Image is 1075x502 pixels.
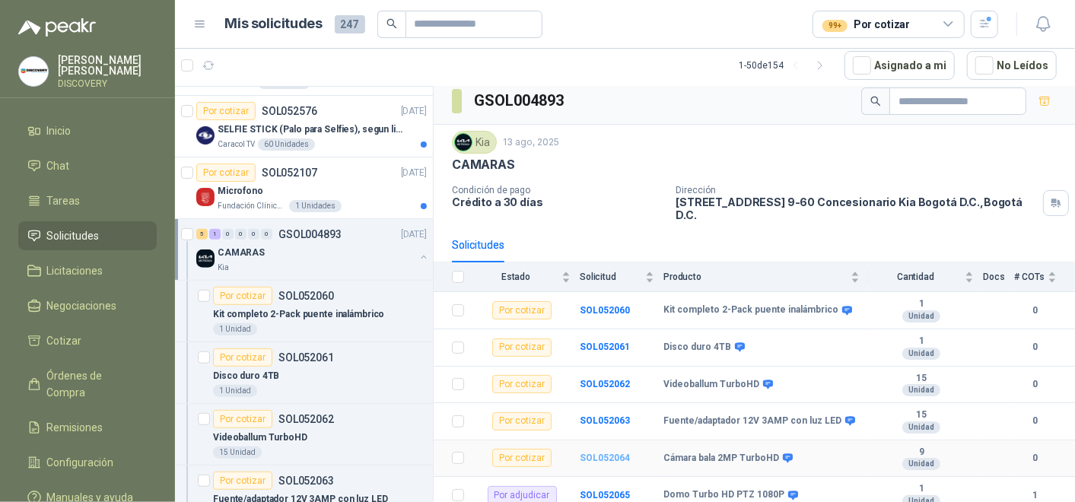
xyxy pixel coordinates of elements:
[869,335,974,348] b: 1
[492,412,552,431] div: Por cotizar
[213,348,272,367] div: Por cotizar
[262,167,317,178] p: SOL052107
[261,229,272,240] div: 0
[196,102,256,120] div: Por cotizar
[47,157,70,174] span: Chat
[18,326,157,355] a: Cotizar
[663,262,869,292] th: Producto
[1014,340,1057,354] b: 0
[492,449,552,467] div: Por cotizar
[218,200,286,212] p: Fundación Clínica Shaio
[175,342,433,404] a: Por cotizarSOL052061Disco duro 4TB1 Unidad
[452,237,504,253] div: Solicitudes
[474,89,566,113] h3: GSOL004893
[580,272,642,282] span: Solicitud
[452,157,515,173] p: CAMARAS
[1014,377,1057,392] b: 0
[580,379,630,389] b: SOL052062
[278,229,342,240] p: GSOL004893
[213,446,262,459] div: 15 Unidad
[18,291,157,320] a: Negociaciones
[47,367,142,401] span: Órdenes de Compra
[1014,414,1057,428] b: 0
[278,475,334,486] p: SOL052063
[902,421,940,434] div: Unidad
[1014,262,1075,292] th: # COTs
[289,200,342,212] div: 1 Unidades
[18,221,157,250] a: Solicitudes
[225,13,323,35] h1: Mis solicitudes
[870,96,881,106] span: search
[401,166,427,180] p: [DATE]
[18,448,157,477] a: Configuración
[580,490,630,500] b: SOL052065
[209,229,221,240] div: 1
[822,20,848,32] div: 99+
[401,104,427,119] p: [DATE]
[222,229,234,240] div: 0
[739,53,832,78] div: 1 - 50 de 154
[902,384,940,396] div: Unidad
[335,15,365,33] span: 247
[278,352,334,363] p: SOL052061
[175,157,433,219] a: Por cotizarSOL052107[DATE] Company LogoMicrofonoFundación Clínica Shaio1 Unidades
[248,229,259,240] div: 0
[213,369,279,383] p: Disco duro 4TB
[902,458,940,470] div: Unidad
[262,106,317,116] p: SOL052576
[455,134,472,151] img: Company Logo
[213,307,384,322] p: Kit completo 2-Pack puente inalámbrico
[663,453,779,465] b: Cámara bala 2MP TurboHD
[663,304,838,316] b: Kit completo 2-Pack puente inalámbrico
[676,185,1037,195] p: Dirección
[18,256,157,285] a: Licitaciones
[213,323,257,335] div: 1 Unidad
[580,342,630,352] a: SOL052061
[47,227,100,244] span: Solicitudes
[47,454,114,471] span: Configuración
[196,164,256,182] div: Por cotizar
[869,373,974,385] b: 15
[676,195,1037,221] p: [STREET_ADDRESS] 9-60 Concesionario Kia Bogotá D.C. , Bogotá D.C.
[663,415,841,427] b: Fuente/adaptador 12V 3AMP con luz LED
[218,138,255,151] p: Caracol TV
[473,262,580,292] th: Estado
[18,361,157,407] a: Órdenes de Compra
[492,375,552,393] div: Por cotizar
[235,229,246,240] div: 0
[278,291,334,301] p: SOL052060
[663,342,731,354] b: Disco duro 4TB
[473,272,558,282] span: Estado
[196,188,215,206] img: Company Logo
[58,79,157,88] p: DISCOVERY
[19,57,48,86] img: Company Logo
[983,262,1014,292] th: Docs
[452,185,663,195] p: Condición de pago
[175,281,433,342] a: Por cotizarSOL052060Kit completo 2-Pack puente inalámbrico1 Unidad
[218,122,407,137] p: SELFIE STICK (Palo para Selfies), segun link adjunto
[196,225,430,274] a: 5 1 0 0 0 0 GSOL004893[DATE] Company LogoCAMARASKia
[822,16,910,33] div: Por cotizar
[18,186,157,215] a: Tareas
[18,413,157,442] a: Remisiones
[213,410,272,428] div: Por cotizar
[18,116,157,145] a: Inicio
[663,379,759,391] b: Videoballum TurboHD
[1014,303,1057,318] b: 0
[1014,451,1057,465] b: 0
[213,431,307,445] p: Videoballum TurboHD
[47,297,117,314] span: Negociaciones
[386,18,397,29] span: search
[47,192,81,209] span: Tareas
[218,262,229,274] p: Kia
[47,332,82,349] span: Cotizar
[175,404,433,465] a: Por cotizarSOL052062Videoballum TurboHD15 Unidad
[869,483,974,495] b: 1
[869,298,974,310] b: 1
[47,122,72,139] span: Inicio
[452,195,663,208] p: Crédito a 30 días
[580,305,630,316] a: SOL052060
[213,472,272,490] div: Por cotizar
[503,135,559,150] p: 13 ago, 2025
